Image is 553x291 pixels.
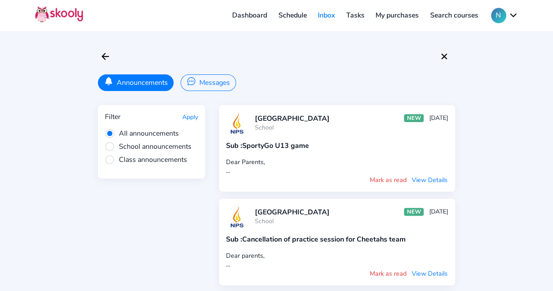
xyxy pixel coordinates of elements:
[182,113,198,121] button: Apply
[424,8,484,22] a: Search courses
[411,175,448,185] button: View Details
[226,112,248,134] img: 20170717074618169820408676579146e5rDExiun0FCoEly0V.png
[255,207,330,217] div: [GEOGRAPHIC_DATA]
[226,206,248,228] img: 20170717074618169820408676579146e5rDExiun0FCoEly0V.png
[437,49,452,64] button: close
[226,251,448,269] div: Dear parents, Due to unavoidable reasons, we will have to cancel the practice session scheduled f...
[98,74,174,91] button: Announcements
[105,129,179,138] span: All announcements
[226,141,242,151] span: Sub :
[369,175,407,185] button: Mark as read
[273,8,313,22] a: Schedule
[187,77,196,86] ion-icon: chatbubble ellipses outline
[226,235,242,244] span: Sub :
[429,207,448,216] div: [DATE]
[255,123,330,132] div: School
[255,114,330,123] div: [GEOGRAPHIC_DATA]
[35,6,83,23] img: Skooly
[98,49,113,64] button: arrow back outline
[341,8,370,22] a: Tasks
[439,51,449,62] ion-icon: close
[370,8,424,22] a: My purchases
[226,141,448,151] div: SportyGo U13 game
[491,8,518,23] button: Nchevron down outline
[369,269,407,278] button: Mark as read
[404,114,424,122] div: NEW
[411,269,448,278] button: View Details
[105,142,191,151] span: School announcements
[404,208,424,216] div: NEW
[181,74,236,91] button: Messages
[226,235,448,244] div: Cancellation of practice session for Cheetahs team
[226,8,273,22] a: Dashboard
[104,77,113,86] ion-icon: notifications
[105,155,187,165] span: Class announcements
[105,112,121,122] div: Filter
[255,217,330,225] div: School
[226,158,448,175] div: Dear Parents, Kindly ignore the previous skooly message regarding the SportyGo U13 game sent to a...
[429,114,448,122] div: [DATE]
[100,51,111,62] ion-icon: arrow back outline
[312,8,341,22] a: Inbox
